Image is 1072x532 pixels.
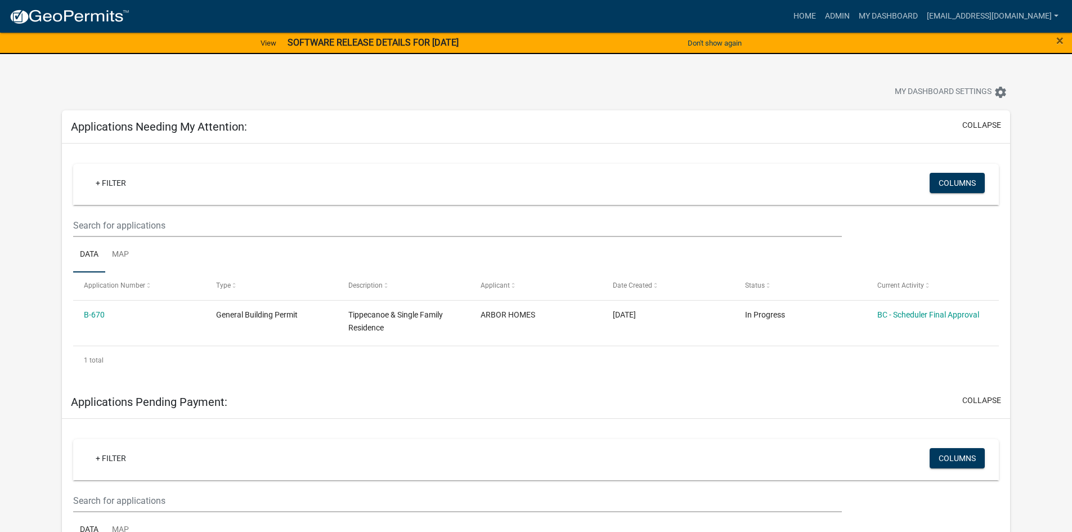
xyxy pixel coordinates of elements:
button: collapse [962,119,1001,131]
datatable-header-cell: Current Activity [866,272,998,299]
span: Applicant [481,281,510,289]
span: Current Activity [877,281,924,289]
h5: Applications Pending Payment: [71,395,227,409]
span: My Dashboard Settings [895,86,992,99]
button: Columns [930,173,985,193]
strong: SOFTWARE RELEASE DETAILS FOR [DATE] [288,37,459,48]
div: 1 total [73,346,999,374]
datatable-header-cell: Date Created [602,272,734,299]
span: Date Created [613,281,652,289]
span: General Building Permit [216,310,298,319]
datatable-header-cell: Type [205,272,338,299]
span: Description [348,281,383,289]
a: BC - Scheduler Final Approval [877,310,979,319]
button: collapse [962,395,1001,406]
span: ARBOR HOMES [481,310,535,319]
div: collapse [62,144,1010,386]
input: Search for applications [73,489,841,512]
i: settings [994,86,1007,99]
a: Map [105,237,136,273]
span: In Progress [745,310,785,319]
datatable-header-cell: Status [734,272,866,299]
a: + Filter [87,448,135,468]
a: Home [789,6,820,27]
a: My Dashboard [854,6,922,27]
datatable-header-cell: Description [338,272,470,299]
a: Data [73,237,105,273]
h5: Applications Needing My Attention: [71,120,247,133]
a: [EMAIL_ADDRESS][DOMAIN_NAME] [922,6,1063,27]
button: Close [1056,34,1064,47]
datatable-header-cell: Application Number [73,272,205,299]
span: 09/22/2025 [613,310,636,319]
datatable-header-cell: Applicant [470,272,602,299]
span: Tippecanoe & Single Family Residence [348,310,443,332]
a: B-670 [84,310,105,319]
button: Don't show again [683,34,746,52]
span: Status [745,281,765,289]
span: Type [216,281,231,289]
button: Columns [930,448,985,468]
button: My Dashboard Settingssettings [886,81,1016,103]
a: View [256,34,281,52]
span: Application Number [84,281,145,289]
a: Admin [820,6,854,27]
a: + Filter [87,173,135,193]
input: Search for applications [73,214,841,237]
span: × [1056,33,1064,48]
